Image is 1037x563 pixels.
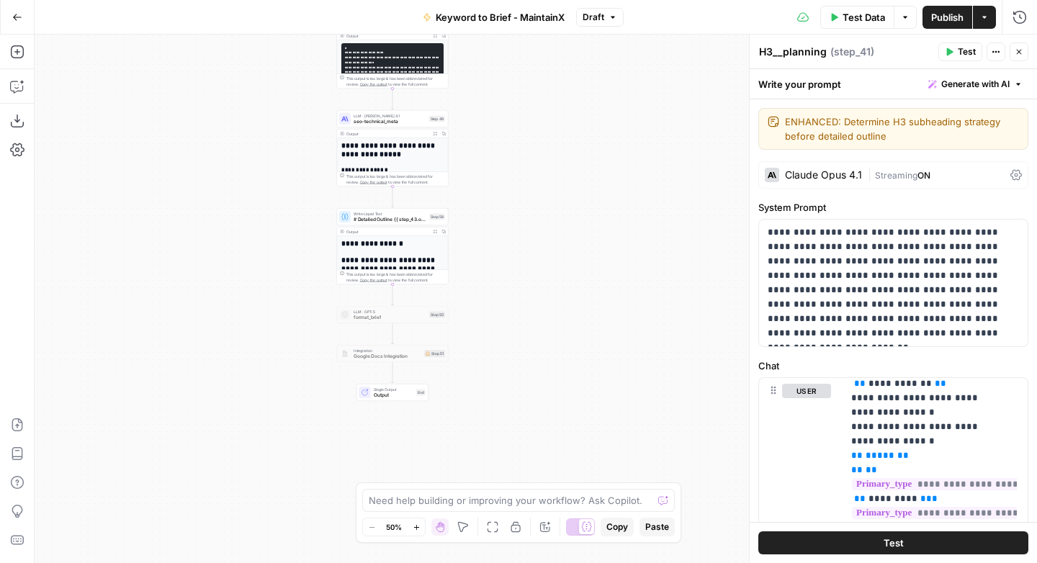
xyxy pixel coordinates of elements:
[392,186,394,207] g: Edge from step_49 to step_58
[429,312,445,318] div: Step 50
[884,536,904,550] span: Test
[875,170,917,181] span: Streaming
[360,278,387,282] span: Copy the output
[429,116,446,122] div: Step 49
[938,42,982,61] button: Test
[392,362,394,383] g: Edge from step_51 to end
[354,216,426,223] span: # Detailed Outline {{ step_43.output }} # Key Takeaways {{ step_44.output }} # FAQ Section {{ ste...
[820,6,894,29] button: Test Data
[785,114,1019,143] textarea: ENHANCED: Determine H3 subheading strategy before detailed outline
[645,521,669,533] span: Paste
[392,284,394,305] g: Edge from step_58 to step_50
[843,10,885,24] span: Test Data
[392,89,394,109] g: Edge from step_48 to step_49
[337,345,449,362] div: IntegrationGoogle Docs IntegrationStep 51
[346,33,428,39] div: Output
[759,45,827,59] textarea: H3__planning
[337,208,449,284] div: Write Liquid Text# Detailed Outline {{ step_43.output }} # Key Takeaways {{ step_44.output }} # F...
[782,384,831,398] button: user
[416,389,426,396] div: End
[424,350,445,357] div: Step 51
[601,518,634,536] button: Copy
[750,69,1037,99] div: Write your prompt
[354,353,421,360] span: Google Docs Integration
[354,113,426,119] span: LLM · [PERSON_NAME] 4.1
[346,174,445,185] div: This output is too large & has been abbreviated for review. to view the full content.
[346,271,445,283] div: This output is too large & has been abbreviated for review. to view the full content.
[639,518,675,536] button: Paste
[360,180,387,184] span: Copy the output
[337,306,449,323] div: LLM · GPT-5format_briefStep 50
[758,359,1028,373] label: Chat
[346,131,428,137] div: Output
[922,6,972,29] button: Publish
[436,10,565,24] span: Keyword to Brief - MaintainX
[429,214,445,220] div: Step 58
[414,6,573,29] button: Keyword to Brief - MaintainX
[386,521,402,533] span: 50%
[346,76,445,87] div: This output is too large & has been abbreviated for review. to view the full content.
[354,309,426,315] span: LLM · GPT-5
[917,170,930,181] span: ON
[606,521,628,533] span: Copy
[868,167,875,181] span: |
[337,384,449,401] div: Single OutputOutputEnd
[830,45,874,59] span: ( step_41 )
[354,314,426,321] span: format_brief
[341,350,349,357] img: Instagram%20post%20-%201%201.png
[583,11,604,24] span: Draft
[392,323,394,344] g: Edge from step_50 to step_51
[941,78,1010,91] span: Generate with AI
[922,75,1028,94] button: Generate with AI
[931,10,964,24] span: Publish
[758,531,1028,554] button: Test
[576,8,624,27] button: Draft
[758,200,1028,215] label: System Prompt
[785,170,862,180] div: Claude Opus 4.1
[354,118,426,125] span: seo-technical_meta
[360,82,387,86] span: Copy the output
[958,45,976,58] span: Test
[374,392,413,399] span: Output
[354,348,421,353] span: Integration
[354,211,426,217] span: Write Liquid Text
[346,229,428,235] div: Output
[374,387,413,392] span: Single Output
